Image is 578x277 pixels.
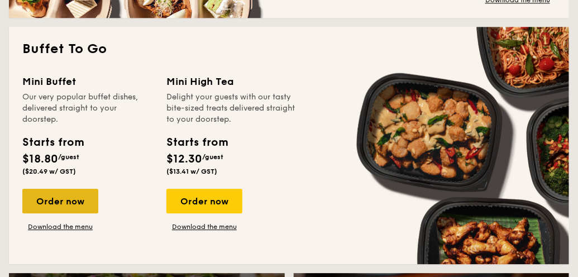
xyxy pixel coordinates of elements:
div: Starts from [166,134,227,151]
div: Mini Buffet [22,74,153,89]
div: Order now [22,189,98,213]
div: Mini High Tea [166,74,297,89]
span: /guest [202,153,223,161]
span: ($13.41 w/ GST) [166,168,217,175]
div: Our very popular buffet dishes, delivered straight to your doorstep. [22,92,153,125]
span: $12.30 [166,152,202,166]
div: Delight your guests with our tasty bite-sized treats delivered straight to your doorstep. [166,92,297,125]
span: $18.80 [22,152,58,166]
a: Download the menu [166,222,242,231]
div: Order now [166,189,242,213]
div: Starts from [22,134,83,151]
h2: Buffet To Go [22,40,556,58]
a: Download the menu [22,222,98,231]
span: ($20.49 w/ GST) [22,168,76,175]
span: /guest [58,153,79,161]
